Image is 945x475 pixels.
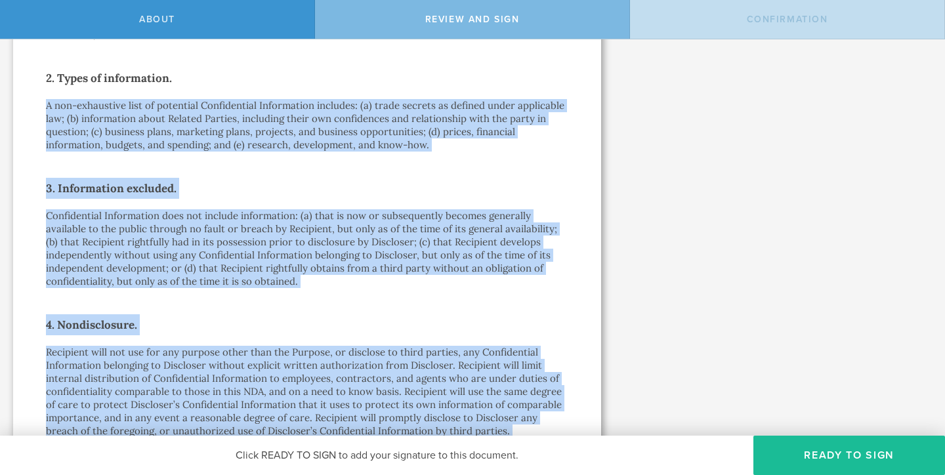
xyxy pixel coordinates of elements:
p: Confidential Information does not include information: (a) that is now or subsequently becomes ge... [46,209,568,288]
span: About [139,14,175,25]
span: Confirmation [747,14,828,25]
button: Ready to Sign [753,436,945,475]
p: Recipient will not use for any purpose other than the Purpose, or disclose to third parties, any ... [46,346,568,438]
h2: 3. Information excluded. [46,178,568,199]
h2: 4. Nondisclosure. [46,314,568,335]
span: Review and sign [425,14,520,25]
h2: 2. Types of information. [46,68,568,89]
p: A non-exhaustive list of potential Confidential Information includes: (a) trade secrets as define... [46,99,568,152]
